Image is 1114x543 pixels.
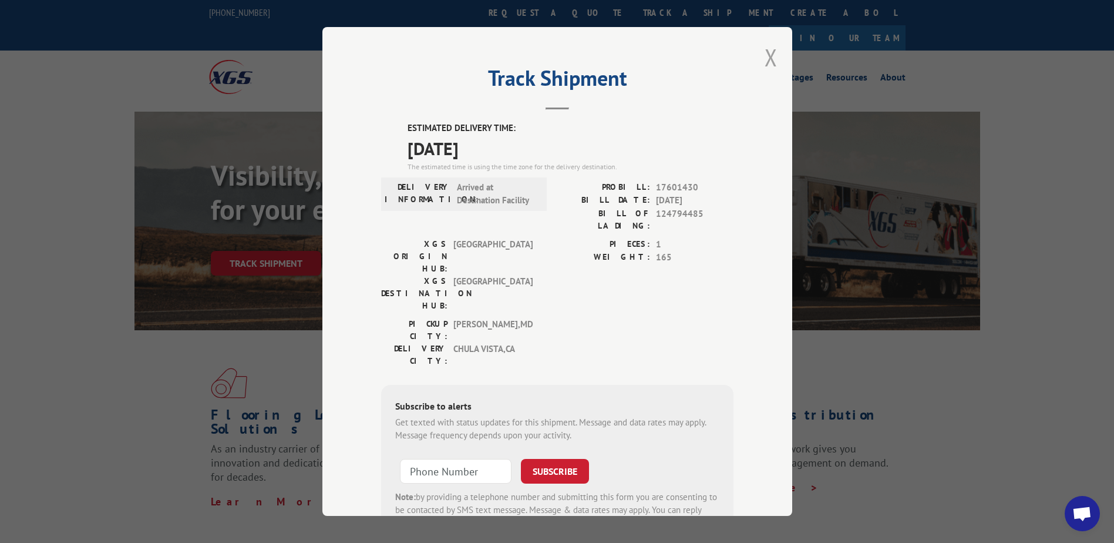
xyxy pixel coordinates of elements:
div: Get texted with status updates for this shipment. Message and data rates may apply. Message frequ... [395,416,719,443]
div: The estimated time is using the time zone for the delivery destination. [408,162,733,172]
span: Arrived at Destination Facility [457,181,536,207]
label: XGS DESTINATION HUB: [381,275,447,312]
span: CHULA VISTA , CA [453,343,533,367]
label: DELIVERY CITY: [381,343,447,367]
span: 17601430 [656,181,733,195]
span: 165 [656,251,733,264]
span: 124794485 [656,207,733,232]
label: XGS ORIGIN HUB: [381,238,447,275]
span: 1 [656,238,733,252]
label: WEIGHT: [557,251,650,264]
label: ESTIMATED DELIVERY TIME: [408,122,733,135]
span: [GEOGRAPHIC_DATA] [453,238,533,275]
div: Subscribe to alerts [395,399,719,416]
span: [DATE] [656,194,733,207]
h2: Track Shipment [381,70,733,92]
label: DELIVERY INFORMATION: [385,181,451,207]
button: Close modal [765,42,778,73]
input: Phone Number [400,459,511,484]
span: [GEOGRAPHIC_DATA] [453,275,533,312]
div: Open chat [1065,496,1100,531]
label: PROBILL: [557,181,650,195]
label: BILL OF LADING: [557,207,650,232]
label: BILL DATE: [557,194,650,207]
label: PIECES: [557,238,650,252]
div: by providing a telephone number and submitting this form you are consenting to be contacted by SM... [395,491,719,531]
span: [PERSON_NAME] , MD [453,318,533,343]
span: [DATE] [408,135,733,162]
button: SUBSCRIBE [521,459,589,484]
label: PICKUP CITY: [381,318,447,343]
strong: Note: [395,491,416,502]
